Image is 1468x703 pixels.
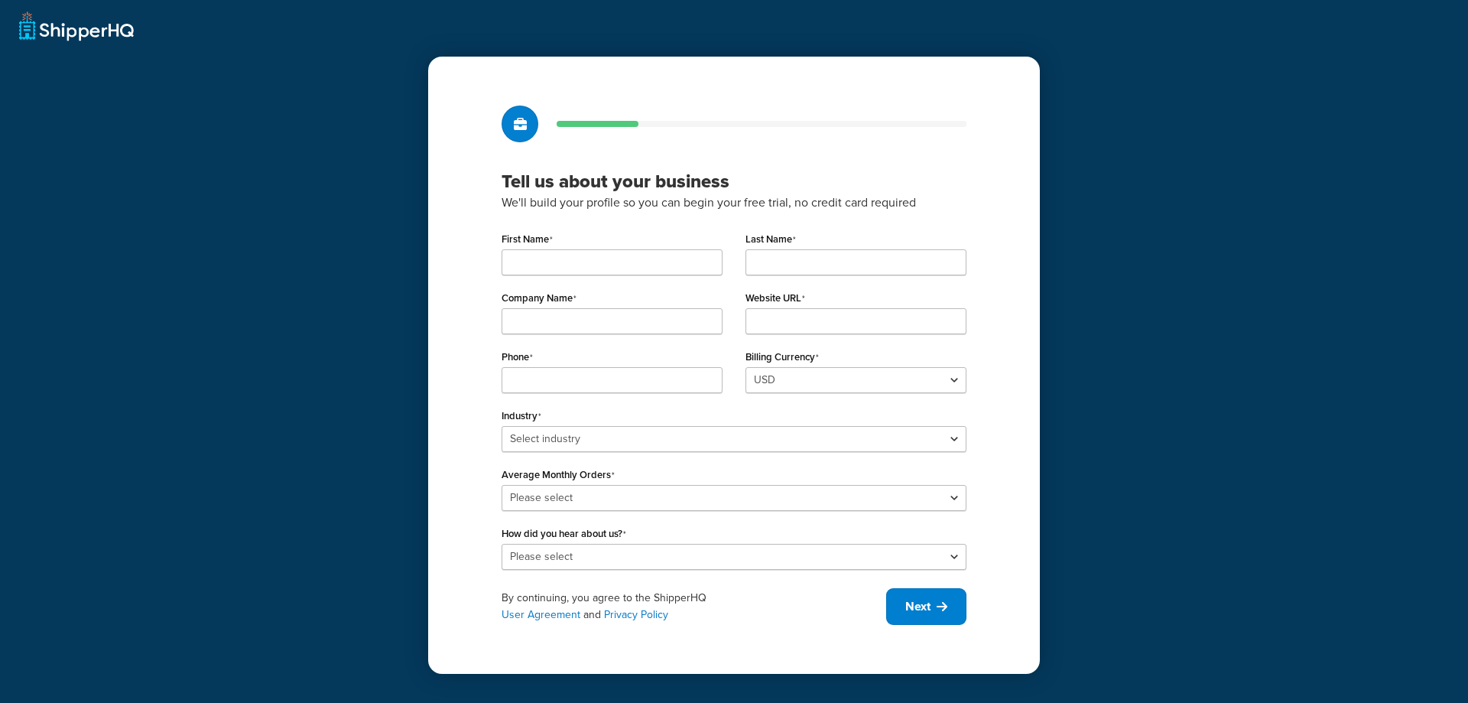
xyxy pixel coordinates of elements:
[604,607,668,623] a: Privacy Policy
[502,607,580,623] a: User Agreement
[502,469,615,481] label: Average Monthly Orders
[905,598,930,615] span: Next
[502,233,553,246] label: First Name
[502,590,886,623] div: By continuing, you agree to the ShipperHQ and
[502,170,966,193] h3: Tell us about your business
[886,588,966,625] button: Next
[745,233,796,246] label: Last Name
[502,410,541,422] label: Industry
[502,292,576,304] label: Company Name
[745,351,819,363] label: Billing Currency
[502,528,626,540] label: How did you hear about us?
[502,193,966,213] p: We'll build your profile so you can begin your free trial, no credit card required
[745,292,805,304] label: Website URL
[502,351,533,363] label: Phone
